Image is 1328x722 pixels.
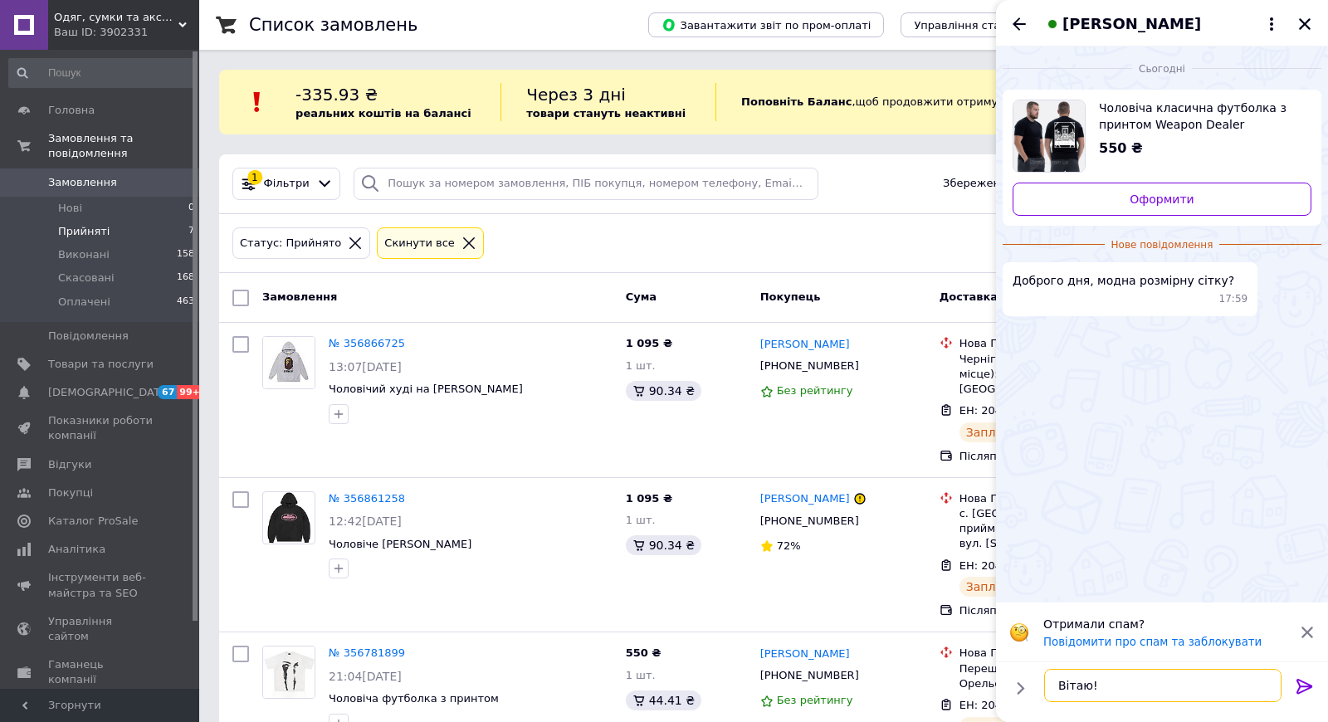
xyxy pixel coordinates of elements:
[526,85,626,105] span: Через 3 дні
[959,646,1141,661] div: Нова Пошта
[959,559,1077,572] span: ЕН: 20451225010074
[247,170,262,185] div: 1
[1295,14,1315,34] button: Закрити
[626,381,701,401] div: 90.34 ₴
[1013,272,1234,289] span: Доброго дня, модна розмірну сітку?
[760,290,821,303] span: Покупець
[8,58,196,88] input: Пошук
[757,510,862,532] div: [PHONE_NUMBER]
[959,404,1077,417] span: ЕН: 20451225019897
[1099,140,1143,156] span: 550 ₴
[757,355,862,377] div: [PHONE_NUMBER]
[959,506,1141,552] div: с. [GEOGRAPHIC_DATA], Пункт приймання-видачі (до 30 кг): вул. [STREET_ADDRESS]
[54,25,199,40] div: Ваш ID: 3902331
[959,699,1077,711] span: ЕН: 20451224898501
[58,201,82,216] span: Нові
[741,95,852,108] b: Поповніть Баланс
[1042,13,1282,35] button: [PERSON_NAME]
[626,290,657,303] span: Cума
[329,670,402,683] span: 21:04[DATE]
[626,669,656,681] span: 1 шт.
[329,383,523,395] span: Чоловічий худі на [PERSON_NAME]
[245,90,270,115] img: :exclamation:
[329,646,405,659] a: № 356781899
[959,661,1141,691] div: Перещепине, №1: мікрорайон Орельський, 14
[48,570,154,600] span: Інструменти веб-майстра та SEO
[48,657,154,687] span: Гаманець компанії
[48,485,93,500] span: Покупці
[58,295,110,310] span: Оплачені
[914,19,1041,32] span: Управління статусами
[1132,62,1192,76] span: Сьогодні
[58,271,115,285] span: Скасовані
[188,201,194,216] span: 0
[626,492,672,505] span: 1 095 ₴
[760,337,850,353] a: [PERSON_NAME]
[263,337,315,388] img: Фото товару
[295,107,471,120] b: реальних коштів на балансі
[262,336,315,389] a: Фото товару
[329,692,499,705] a: Чоловіча футболка з принтом
[158,385,177,399] span: 67
[959,603,1141,618] div: Післяплата
[959,577,1053,597] div: Заплановано
[48,175,117,190] span: Замовлення
[264,176,310,192] span: Фільтри
[329,515,402,528] span: 12:42[DATE]
[48,514,138,529] span: Каталог ProSale
[1219,292,1248,306] span: 17:59 12.08.2025
[760,491,850,507] a: [PERSON_NAME]
[58,224,110,239] span: Прийняті
[48,131,199,161] span: Замовлення та повідомлення
[48,614,154,644] span: Управління сайтом
[901,12,1054,37] button: Управління статусами
[58,247,110,262] span: Виконані
[177,385,204,399] span: 99+
[237,235,344,252] div: Статус: Прийнято
[1013,100,1311,173] a: Переглянути товар
[48,385,171,400] span: [DEMOGRAPHIC_DATA]
[662,17,871,32] span: Завантажити звіт по пром-оплаті
[1013,100,1085,172] img: 6515065772_w640_h640_cholovicha-klasichna-futbolka.jpg
[188,224,194,239] span: 7
[1009,677,1031,699] button: Показати кнопки
[329,492,405,505] a: № 356861258
[757,665,862,686] div: [PHONE_NUMBER]
[626,690,701,710] div: 44.41 ₴
[262,646,315,699] a: Фото товару
[1013,183,1311,216] a: Оформити
[329,360,402,373] span: 13:07[DATE]
[626,535,701,555] div: 90.34 ₴
[354,168,818,200] input: Пошук за номером замовлення, ПІБ покупця, номером телефону, Email, номером накладної
[1105,238,1220,252] span: Нове повідомлення
[626,337,672,349] span: 1 095 ₴
[715,83,1130,121] div: , щоб продовжити отримувати замовлення
[177,295,194,310] span: 463
[626,514,656,526] span: 1 шт.
[777,539,801,552] span: 72%
[777,384,853,397] span: Без рейтингу
[943,176,1056,192] span: Збережені фільтри:
[1043,636,1262,648] button: Повідомити про спам та заблокувати
[940,290,1062,303] span: Доставка та оплата
[262,491,315,544] a: Фото товару
[48,357,154,372] span: Товари та послуги
[760,646,850,662] a: [PERSON_NAME]
[959,491,1141,506] div: Нова Пошта
[48,542,105,557] span: Аналітика
[329,538,471,550] a: Чоловіче [PERSON_NAME]
[777,694,853,706] span: Без рейтингу
[381,235,458,252] div: Cкинути все
[959,449,1141,464] div: Післяплата
[626,646,662,659] span: 550 ₴
[1009,14,1029,34] button: Назад
[1009,622,1029,642] img: :face_with_monocle:
[48,103,95,118] span: Головна
[329,337,405,349] a: № 356866725
[262,290,337,303] span: Замовлення
[266,492,312,544] img: Фото товару
[959,336,1141,351] div: Нова Пошта
[48,329,129,344] span: Повідомлення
